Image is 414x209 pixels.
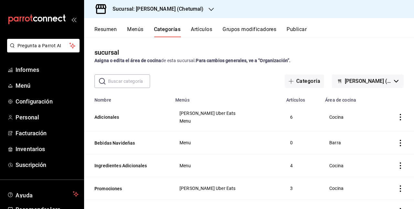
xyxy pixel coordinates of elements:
font: Facturación [16,130,47,137]
input: Buscar categoría [108,75,150,88]
font: Grupos modificadores [223,26,276,32]
button: Promociones [94,185,159,192]
font: Personal [16,114,39,121]
span: Cocina [329,186,370,191]
td: 6 [282,103,321,132]
font: [PERSON_NAME] (Chetumal) [345,78,411,84]
font: Asigna o edita el área de cocina [94,58,161,63]
font: Área de cocina [325,98,356,103]
button: Ingredientes Adicionales [94,162,159,169]
font: Publicar [287,26,307,32]
font: Categoría [296,78,320,84]
font: Inventarios [16,146,45,152]
font: Artículos [286,98,305,103]
span: Cocina [329,163,370,168]
a: Pregunta a Parrot AI [5,47,80,54]
font: Para cambios generales, ve a “Organización”. [196,58,290,63]
button: actions [397,140,404,146]
font: Ayuda [16,192,33,199]
td: 3 [282,177,321,200]
button: actions [397,162,404,169]
button: Bebidas Navideñas [94,140,159,146]
span: Cocina [329,115,370,119]
font: Menú [16,82,31,89]
button: actions [397,114,404,120]
span: [PERSON_NAME] Uber Eats [180,111,274,115]
td: 4 [282,154,321,177]
font: Menús [127,26,143,32]
span: Barra [329,140,370,145]
button: abrir_cajón_menú [71,17,76,22]
font: Sucursal: [PERSON_NAME] (Chetumal) [113,6,203,12]
font: Resumen [94,26,117,32]
td: 0 [282,131,321,154]
button: [PERSON_NAME] (Chetumal) [332,74,404,88]
span: Menu [180,119,274,123]
button: actions [397,185,404,192]
font: Informes [16,66,39,73]
font: Pregunta a Parrot AI [17,43,61,48]
font: sucursal [94,49,119,56]
font: Categorías [154,26,181,32]
font: Suscripción [16,161,46,168]
span: [PERSON_NAME] Uber Eats [180,186,274,191]
font: Artículos [191,26,212,32]
button: Adicionales [94,114,159,120]
font: Configuración [16,98,53,105]
button: Categoría [285,74,324,88]
font: de esta sucursal. [161,58,196,63]
font: Menús [175,98,190,103]
span: Menu [180,163,274,168]
button: Pregunta a Parrot AI [7,39,80,52]
font: Nombre [94,98,111,103]
span: Menu [180,140,274,145]
div: pestañas de navegación [94,26,414,37]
